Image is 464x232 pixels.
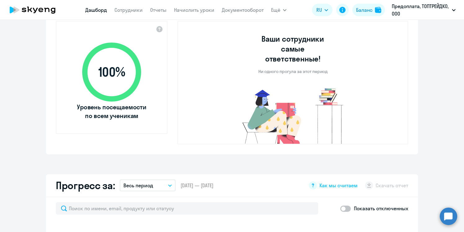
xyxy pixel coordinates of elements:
[181,182,213,189] span: [DATE] — [DATE]
[56,202,318,215] input: Поиск по имени, email, продукту или статусу
[356,6,373,14] div: Баланс
[271,6,280,14] span: Ещё
[56,179,115,192] h2: Прогресс за:
[222,7,264,13] a: Документооборот
[319,182,358,189] span: Как мы считаем
[271,4,287,16] button: Ещё
[150,7,167,13] a: Отчеты
[231,87,355,144] img: no-truants
[253,34,333,64] h3: Ваши сотрудники самые ответственные!
[114,7,143,13] a: Сотрудники
[123,182,153,189] p: Весь период
[316,6,322,14] span: RU
[375,7,381,13] img: balance
[354,205,408,212] p: Показать отключенных
[174,7,214,13] a: Начислить уроки
[76,65,147,80] span: 100 %
[258,69,328,74] p: Ни одного прогула за этот период
[352,4,385,16] button: Балансbalance
[85,7,107,13] a: Дашборд
[76,103,147,120] span: Уровень посещаемости по всем ученикам
[392,2,449,17] p: Предоплата, ТОПТРЕЙДКО, ООО
[120,180,176,191] button: Весь период
[389,2,459,17] button: Предоплата, ТОПТРЕЙДКО, ООО
[312,4,332,16] button: RU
